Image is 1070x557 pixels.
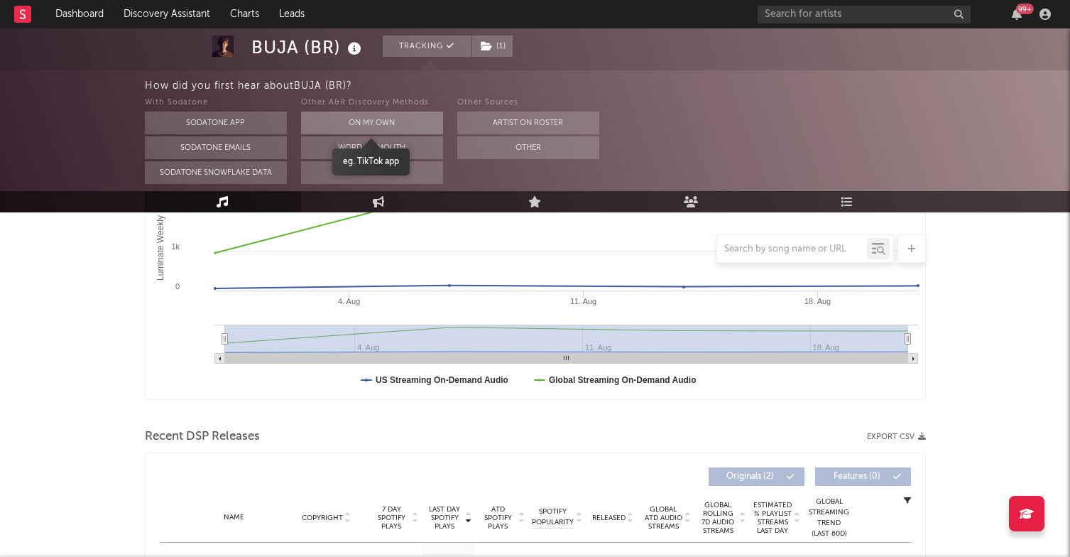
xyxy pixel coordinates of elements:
span: Recent DSP Releases [145,428,260,445]
span: 7 Day Spotify Plays [373,505,410,531]
text: Global Streaming On-Demand Audio [548,375,696,385]
text: 0 [175,282,179,291]
span: ( 1 ) [471,36,513,57]
span: ATD Spotify Plays [479,505,517,531]
div: Other Sources [457,94,599,112]
span: Estimated % Playlist Streams Last Day [753,501,792,535]
input: Search by song name or URL [717,244,867,255]
div: 99 + [1016,4,1034,14]
text: 18. Aug [804,297,830,305]
div: With Sodatone [145,94,287,112]
div: BUJA (BR) [251,36,365,59]
button: Tracking [383,36,471,57]
text: 4. Aug [337,297,359,305]
button: Sodatone Emails [145,136,287,159]
button: Word Of Mouth [301,136,443,159]
text: US Streaming On-Demand Audio [376,375,508,385]
div: Other A&R Discovery Methods [301,94,443,112]
span: Released [592,514,626,522]
span: Features ( 0 ) [824,472,890,481]
button: Features(0) [815,467,911,486]
span: Spotify Popularity [532,507,574,528]
span: Last Day Spotify Plays [426,505,464,531]
span: Global ATD Audio Streams [644,505,683,531]
button: Originals(2) [709,467,804,486]
button: On My Own [301,112,443,134]
text: Luminate Weekly Streams [155,181,165,281]
button: (1) [472,36,513,57]
span: Global Rolling 7D Audio Streams [699,501,738,535]
button: Export CSV [867,433,926,441]
button: Artist on Roster [457,112,599,134]
button: 99+ [1012,9,1022,20]
button: Other Tools [301,161,443,184]
div: Name [188,512,281,523]
span: Originals ( 2 ) [718,472,783,481]
button: Other [457,136,599,159]
span: Copyright [302,514,343,522]
div: Global Streaming Trend (Last 60D) [808,497,851,539]
button: Sodatone Snowflake Data [145,161,287,184]
input: Search for artists [758,6,971,23]
text: 11. Aug [569,297,596,305]
button: Sodatone App [145,112,287,134]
